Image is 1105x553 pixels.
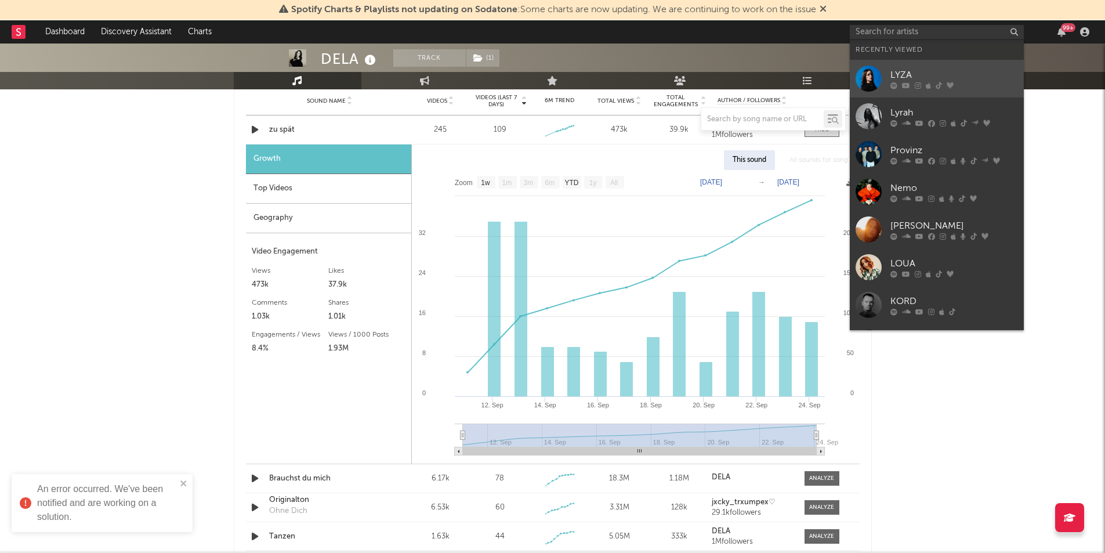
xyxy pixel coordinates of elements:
[180,479,188,490] button: close
[890,219,1018,233] div: [PERSON_NAME]
[418,229,425,236] text: 32
[586,402,608,409] text: 16. Sep
[495,473,504,485] div: 78
[291,5,517,15] span: Spotify Charts & Playlists not updating on Sodatone
[481,179,490,187] text: 1w
[328,278,405,292] div: 37.9k
[422,389,425,396] text: 0
[93,20,180,44] a: Discovery Assistant
[850,324,1024,362] a: JJ
[758,178,765,186] text: →
[850,286,1024,324] a: KORD
[850,97,1024,135] a: Lyrah
[321,49,379,68] div: DELA
[37,482,176,524] div: An error occurred. We've been notified and are working on a solution.
[712,498,792,507] a: jxcky_trxumpex♡
[466,49,500,67] span: ( 1 )
[850,173,1024,211] a: Nemo
[850,248,1024,286] a: LOUA
[414,502,468,514] div: 6.53k
[564,179,578,187] text: YTD
[269,531,390,543] a: Tanzen
[473,94,520,108] span: Videos (last 7 days)
[712,538,792,546] div: 1M followers
[724,150,775,170] div: This sound
[427,97,447,104] span: Videos
[652,473,706,485] div: 1.18M
[712,527,730,535] strong: DELA
[523,179,533,187] text: 3m
[846,349,853,356] text: 50
[693,402,715,409] text: 20. Sep
[495,502,505,514] div: 60
[712,131,792,139] div: 1M followers
[816,439,838,446] text: 24. Sep
[850,389,853,396] text: 0
[850,211,1024,248] a: [PERSON_NAME]
[328,310,405,324] div: 1.01k
[455,179,473,187] text: Zoom
[597,97,634,104] span: Total Views
[712,498,776,506] strong: jxcky_trxumpex♡
[246,204,411,233] div: Geography
[652,502,706,514] div: 128k
[652,94,699,108] span: Total Engagements
[422,349,425,356] text: 8
[252,245,405,259] div: Video Engagement
[652,531,706,543] div: 333k
[843,229,853,236] text: 200
[252,310,329,324] div: 1.03k
[589,179,596,187] text: 1y
[307,97,346,104] span: Sound Name
[534,402,556,409] text: 14. Sep
[712,527,792,536] a: DELA
[592,502,646,514] div: 3.31M
[777,178,799,186] text: [DATE]
[246,144,411,174] div: Growth
[890,294,1018,308] div: KORD
[393,49,466,67] button: Track
[640,402,662,409] text: 18. Sep
[1057,27,1066,37] button: 99+
[532,96,586,105] div: 6M Trend
[856,43,1018,57] div: Recently Viewed
[820,5,827,15] span: Dismiss
[252,328,329,342] div: Engagements / Views
[798,402,820,409] text: 24. Sep
[269,505,307,517] div: Ohne Dich
[252,342,329,356] div: 8.4%
[1061,23,1075,32] div: 99 +
[712,509,792,517] div: 29.1k followers
[291,5,816,15] span: : Some charts are now updating. We are continuing to work on the issue
[414,473,468,485] div: 6.17k
[328,328,405,342] div: Views / 1000 Posts
[481,402,503,409] text: 12. Sep
[414,531,468,543] div: 1.63k
[592,473,646,485] div: 18.3M
[418,309,425,316] text: 16
[700,178,722,186] text: [DATE]
[269,473,390,485] a: Brauchst du mich
[890,256,1018,270] div: LOUA
[246,174,411,204] div: Top Videos
[252,296,329,310] div: Comments
[850,25,1024,39] input: Search for artists
[502,179,512,187] text: 1m
[328,342,405,356] div: 1.93M
[269,494,390,506] a: Originalton
[252,264,329,278] div: Views
[610,179,617,187] text: All
[781,150,857,170] div: All sounds for song
[466,49,499,67] button: (1)
[843,269,853,276] text: 150
[712,474,792,482] a: DELA
[701,115,824,124] input: Search by song name or URL
[328,296,405,310] div: Shares
[495,531,505,543] div: 44
[712,474,730,481] strong: DELA
[592,531,646,543] div: 5.05M
[890,143,1018,157] div: Provinz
